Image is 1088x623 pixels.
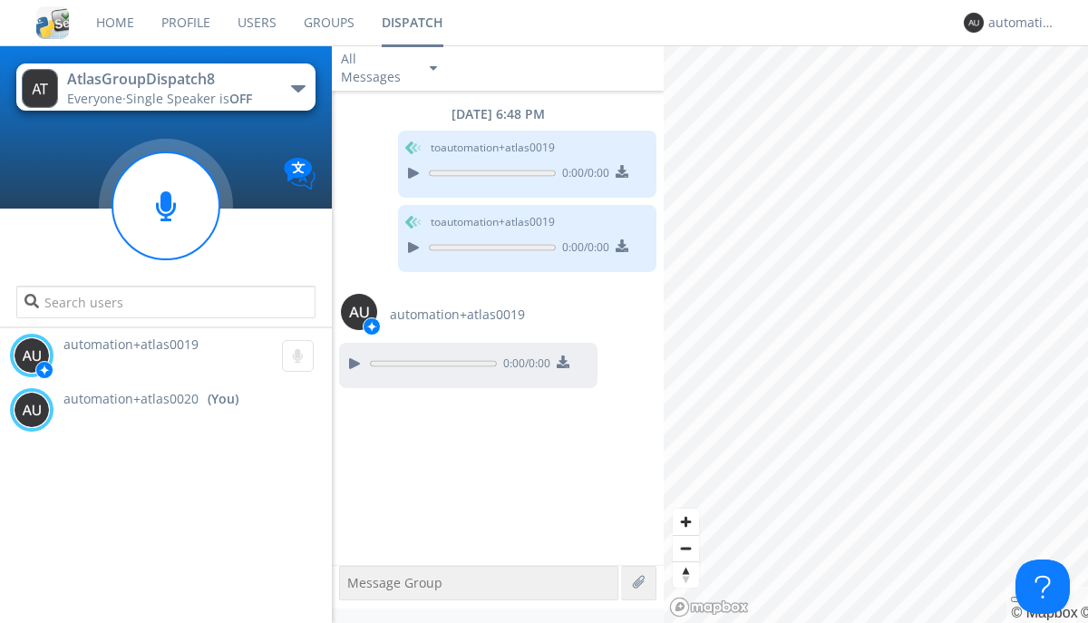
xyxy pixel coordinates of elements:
[673,561,699,588] button: Reset bearing to north
[22,69,58,108] img: 373638.png
[332,105,664,123] div: [DATE] 6:48 PM
[673,509,699,535] button: Zoom in
[67,69,271,90] div: AtlasGroupDispatch8
[669,597,749,618] a: Mapbox logo
[673,562,699,588] span: Reset bearing to north
[126,90,252,107] span: Single Speaker is
[673,536,699,561] span: Zoom out
[497,355,550,375] span: 0:00 / 0:00
[63,336,199,353] span: automation+atlas0019
[616,239,628,252] img: download media button
[229,90,252,107] span: OFF
[431,140,555,156] span: to automation+atlas0019
[1011,597,1025,602] button: Toggle attribution
[556,165,609,185] span: 0:00 / 0:00
[341,294,377,330] img: 373638.png
[67,90,271,108] div: Everyone ·
[988,14,1056,32] div: automation+atlas0020
[16,63,315,111] button: AtlasGroupDispatch8Everyone·Single Speaker isOFF
[616,165,628,178] img: download media button
[284,158,316,190] img: Translation enabled
[557,355,569,368] img: download media button
[964,13,984,33] img: 373638.png
[14,392,50,428] img: 373638.png
[1011,605,1077,620] a: Mapbox
[16,286,315,318] input: Search users
[208,390,238,408] div: (You)
[390,306,525,324] span: automation+atlas0019
[36,6,69,39] img: cddb5a64eb264b2086981ab96f4c1ba7
[673,535,699,561] button: Zoom out
[63,390,199,408] span: automation+atlas0020
[430,66,437,71] img: caret-down-sm.svg
[556,239,609,259] span: 0:00 / 0:00
[431,214,555,230] span: to automation+atlas0019
[1015,560,1070,614] iframe: Toggle Customer Support
[14,337,50,374] img: 373638.png
[341,50,413,86] div: All Messages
